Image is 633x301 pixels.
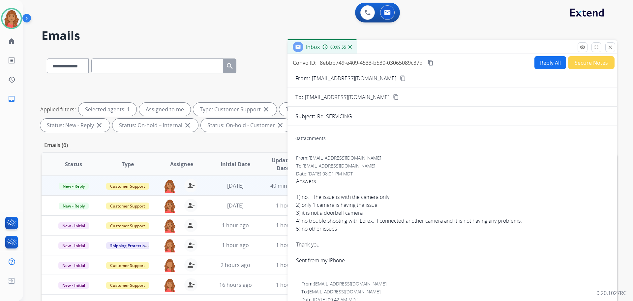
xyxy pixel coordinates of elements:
span: New - Initial [58,242,89,249]
p: Re: SERVICING [317,112,352,120]
div: Status: On-hold - Customer [201,119,291,132]
mat-icon: remove_red_eye [580,44,586,50]
span: Customer Support [106,282,149,289]
mat-icon: person_remove [187,221,195,229]
span: 00:09:55 [330,45,346,50]
img: agent-avatar [163,239,176,252]
mat-icon: home [8,37,15,45]
p: Applied filters: [40,105,76,113]
div: 3) it is not a doorbell camera [296,209,609,217]
span: Initial Date [221,160,250,168]
span: Customer Support [106,203,149,209]
span: Inbox [306,43,320,51]
mat-icon: search [226,62,234,70]
div: Sent from my iPhone [296,256,609,264]
span: 1 hour ago [276,202,303,209]
span: Status [65,160,82,168]
span: Type [122,160,134,168]
img: agent-avatar [163,219,176,233]
mat-icon: person_remove [187,182,195,190]
div: Status: New - Reply [40,119,110,132]
span: New - Initial [58,262,89,269]
span: 1 hour ago [222,222,249,229]
img: avatar [2,9,21,28]
div: Selected agents: 1 [78,103,136,116]
span: Answers [296,177,609,272]
img: agent-avatar [163,199,176,213]
p: Convo ID: [293,59,316,67]
div: 2) only 1 camera is having the issue [296,201,609,209]
div: Thank you [296,241,609,248]
span: Assignee [170,160,193,168]
div: Assigned to me [139,103,191,116]
div: Type: Shipping Protection [279,103,366,116]
span: 8ebbb749-e409-4533-b530-03065089c37d [320,59,423,66]
span: Customer Support [106,262,149,269]
mat-icon: close [95,121,103,129]
p: 0.20.1027RC [596,289,626,297]
mat-icon: fullscreen [593,44,599,50]
span: [EMAIL_ADDRESS][DOMAIN_NAME] [305,93,389,101]
mat-icon: content_copy [393,94,399,100]
mat-icon: person_remove [187,202,195,209]
div: From: [296,155,609,161]
span: 2 hours ago [221,261,250,269]
span: 0 [295,135,298,141]
mat-icon: close [262,105,270,113]
span: 1 hour ago [222,242,249,249]
mat-icon: close [607,44,613,50]
span: 1 hour ago [276,281,303,288]
span: [EMAIL_ADDRESS][DOMAIN_NAME] [309,155,381,161]
span: [DATE] [227,202,244,209]
mat-icon: close [276,121,284,129]
p: Emails (6) [42,141,71,149]
p: Subject: [295,112,315,120]
span: Updated Date [268,156,298,172]
div: 5) no other issues [296,225,609,233]
span: New - Reply [59,183,89,190]
div: attachments [295,135,326,142]
div: To: [296,163,609,169]
h2: Emails [42,29,617,42]
span: [DATE] [227,182,244,189]
mat-icon: content_copy [428,60,434,66]
div: 4) no trouble shooting with Lorex. I connected another camera and it is not having any problems. [296,217,609,225]
p: From: [295,74,310,82]
button: Secure Notes [568,56,615,69]
div: Date: [296,170,609,177]
mat-icon: inbox [8,95,15,103]
mat-icon: content_copy [400,75,406,81]
span: 1 hour ago [276,222,303,229]
span: New - Initial [58,222,89,229]
mat-icon: close [184,121,192,129]
mat-icon: person_remove [187,241,195,249]
span: [EMAIL_ADDRESS][DOMAIN_NAME] [303,163,375,169]
p: To: [295,93,303,101]
div: From: [301,281,609,287]
span: Customer Support [106,222,149,229]
div: Type: Customer Support [193,103,277,116]
mat-icon: history [8,76,15,84]
button: Reply All [534,56,566,69]
div: 1) no. The issue is with the camera only [296,193,609,201]
span: New - Reply [59,203,89,209]
div: To: [301,288,609,295]
img: agent-avatar [163,258,176,272]
span: 1 hour ago [276,242,303,249]
p: [EMAIL_ADDRESS][DOMAIN_NAME] [312,74,396,82]
div: Status: On-hold – Internal [112,119,198,132]
span: 1 hour ago [276,261,303,269]
span: [EMAIL_ADDRESS][DOMAIN_NAME] [314,281,386,287]
mat-icon: list_alt [8,56,15,64]
span: 40 minutes ago [270,182,309,189]
span: [DATE] 08:01 PM MDT [308,170,353,177]
span: New - Initial [58,282,89,289]
span: 16 hours ago [219,281,252,288]
span: [EMAIL_ADDRESS][DOMAIN_NAME] [308,288,380,295]
span: Customer Support [106,183,149,190]
img: agent-avatar [163,278,176,292]
mat-icon: person_remove [187,281,195,289]
mat-icon: person_remove [187,261,195,269]
span: Shipping Protection [106,242,151,249]
img: agent-avatar [163,179,176,193]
